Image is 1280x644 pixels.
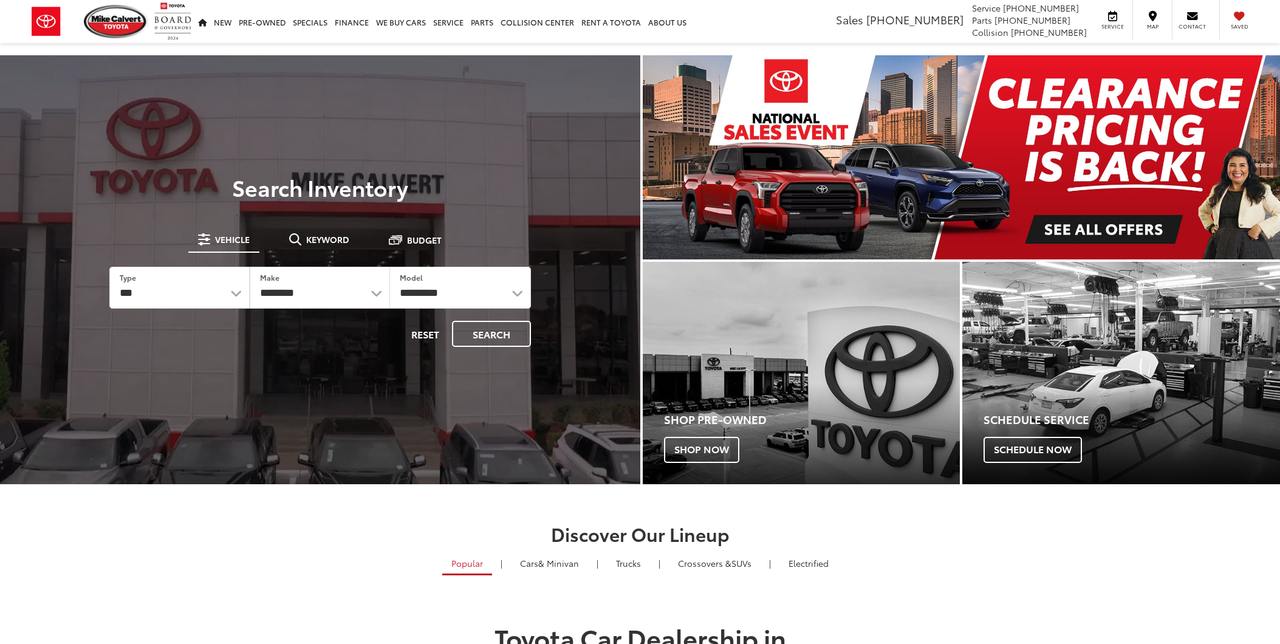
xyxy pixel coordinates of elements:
button: Search [452,321,531,347]
a: Popular [442,553,492,575]
a: Electrified [779,553,838,574]
li: | [594,557,601,569]
span: Contact [1179,22,1206,30]
span: Shop Now [664,437,739,462]
h4: Schedule Service [984,414,1280,426]
span: Schedule Now [984,437,1082,462]
span: Service [972,2,1001,14]
label: Make [260,272,279,283]
span: Map [1139,22,1166,30]
h2: Discover Our Lineup [212,524,1069,544]
li: | [498,557,505,569]
label: Model [400,272,423,283]
a: Cars [511,553,588,574]
a: Shop Pre-Owned Shop Now [643,262,960,484]
span: Budget [407,236,442,244]
li: | [766,557,774,569]
a: Trucks [607,553,650,574]
span: Collision [972,26,1008,38]
span: Keyword [306,235,349,244]
img: Mike Calvert Toyota [84,5,148,38]
span: [PHONE_NUMBER] [866,12,963,27]
div: Toyota [962,262,1280,484]
h3: Search Inventory [51,175,589,199]
button: Reset [401,321,450,347]
span: Service [1099,22,1126,30]
h4: Shop Pre-Owned [664,414,960,426]
span: & Minivan [538,557,579,569]
label: Type [120,272,136,283]
span: Saved [1226,22,1253,30]
a: Schedule Service Schedule Now [962,262,1280,484]
span: Parts [972,14,992,26]
span: Vehicle [215,235,250,244]
li: | [655,557,663,569]
span: Sales [836,12,863,27]
span: [PHONE_NUMBER] [1003,2,1079,14]
span: [PHONE_NUMBER] [994,14,1070,26]
span: Crossovers & [678,557,731,569]
a: SUVs [669,553,761,574]
div: Toyota [643,262,960,484]
span: [PHONE_NUMBER] [1011,26,1087,38]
